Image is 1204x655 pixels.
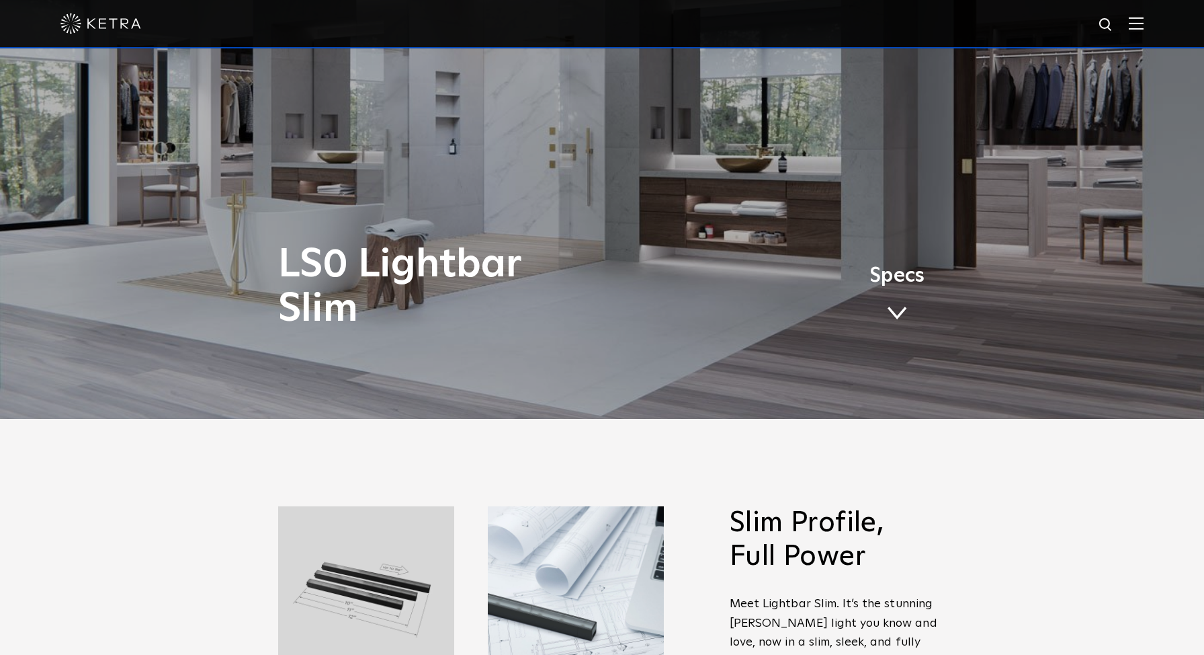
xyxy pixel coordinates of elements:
[60,13,141,34] img: ketra-logo-2019-white
[1129,17,1144,30] img: Hamburger%20Nav.svg
[869,266,924,286] span: Specs
[730,506,938,574] h2: Slim Profile, Full Power
[278,243,658,332] h1: LS0 Lightbar Slim
[1098,17,1115,34] img: search icon
[869,272,924,325] a: Specs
